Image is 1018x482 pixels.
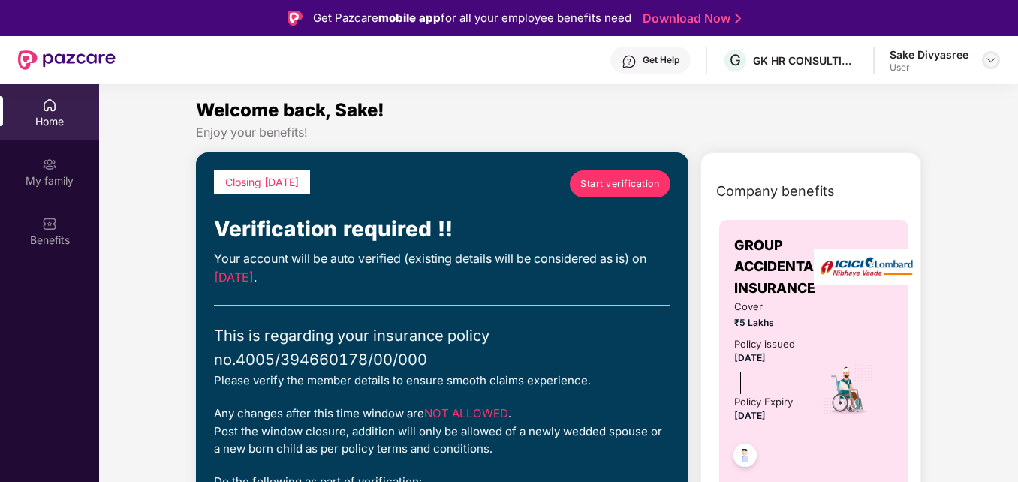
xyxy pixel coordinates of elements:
[730,51,741,69] span: G
[643,11,736,26] a: Download Now
[643,54,679,66] div: Get Help
[570,170,670,197] a: Start verification
[716,181,835,202] span: Company benefits
[42,157,57,172] img: svg+xml;base64,PHN2ZyB3aWR0aD0iMjAiIGhlaWdodD0iMjAiIHZpZXdCb3g9IjAgMCAyMCAyMCIgZmlsbD0ibm9uZSIgeG...
[890,47,968,62] div: Sake Divyasree
[734,235,821,299] span: GROUP ACCIDENTAL INSURANCE
[313,9,631,27] div: Get Pazcare for all your employee benefits need
[822,363,874,416] img: icon
[890,62,968,74] div: User
[214,270,254,285] span: [DATE]
[214,324,670,372] div: This is regarding your insurance policy no. 4005/394660178/00/000
[734,352,766,363] span: [DATE]
[288,11,303,26] img: Logo
[214,372,670,390] div: Please verify the member details to ensure smooth claims experience.
[424,406,508,420] span: NOT ALLOWED
[734,336,795,352] div: Policy issued
[753,53,858,68] div: GK HR CONSULTING INDIA PRIVATE LIMITED
[814,249,919,285] img: insurerLogo
[42,98,57,113] img: svg+xml;base64,PHN2ZyBpZD0iSG9tZSIgeG1sbnM9Imh0dHA6Ly93d3cudzMub3JnLzIwMDAvc3ZnIiB3aWR0aD0iMjAiIG...
[734,410,766,421] span: [DATE]
[734,316,803,330] span: ₹5 Lakhs
[225,176,299,188] span: Closing [DATE]
[734,299,803,315] span: Cover
[622,54,637,69] img: svg+xml;base64,PHN2ZyBpZD0iSGVscC0zMngzMiIgeG1sbnM9Imh0dHA6Ly93d3cudzMub3JnLzIwMDAvc3ZnIiB3aWR0aD...
[727,439,763,476] img: svg+xml;base64,PHN2ZyB4bWxucz0iaHR0cDovL3d3dy53My5vcmcvMjAwMC9zdmciIHdpZHRoPSI0OC45NDMiIGhlaWdodD...
[214,249,670,287] div: Your account will be auto verified (existing details will be considered as is) on .
[196,99,384,121] span: Welcome back, Sake!
[378,11,441,25] strong: mobile app
[214,405,670,458] div: Any changes after this time window are . Post the window closure, addition will only be allowed o...
[18,50,116,70] img: New Pazcare Logo
[214,212,670,246] div: Verification required !!
[985,54,997,66] img: svg+xml;base64,PHN2ZyBpZD0iRHJvcGRvd24tMzJ4MzIiIHhtbG5zPSJodHRwOi8vd3d3LnczLm9yZy8yMDAwL3N2ZyIgd2...
[734,394,793,410] div: Policy Expiry
[42,216,57,231] img: svg+xml;base64,PHN2ZyBpZD0iQmVuZWZpdHMiIHhtbG5zPSJodHRwOi8vd3d3LnczLm9yZy8yMDAwL3N2ZyIgd2lkdGg9Ij...
[735,11,741,26] img: Stroke
[196,125,921,140] div: Enjoy your benefits!
[580,176,659,191] span: Start verification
